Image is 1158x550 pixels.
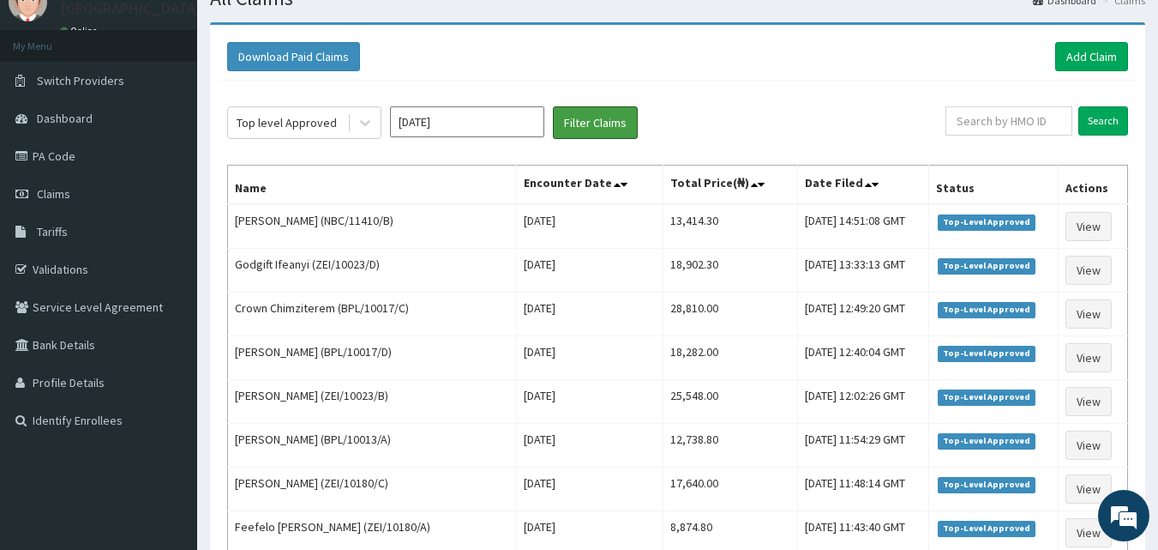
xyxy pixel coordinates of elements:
span: Top-Level Approved [938,433,1036,449]
td: [DATE] [517,249,663,293]
td: [DATE] 14:51:08 GMT [798,204,928,249]
a: View [1065,212,1112,241]
th: Date Filed [798,166,928,205]
span: Top-Level Approved [938,346,1036,361]
td: Crown Chimziterem (BPL/10017/C) [228,293,517,336]
td: [PERSON_NAME] (ZEI/10023/B) [228,380,517,424]
span: Top-Level Approved [938,521,1036,536]
th: Encounter Date [517,166,663,205]
td: 18,282.00 [663,336,798,380]
span: Claims [37,186,70,202]
td: [DATE] 12:02:26 GMT [798,380,928,424]
span: Top-Level Approved [938,390,1036,405]
td: [PERSON_NAME] (NBC/11410/B) [228,204,517,249]
input: Select Month and Year [390,106,544,137]
div: Minimize live chat window [281,9,322,50]
th: Status [928,166,1059,205]
span: Dashboard [37,111,93,126]
div: Top level Approved [237,114,337,131]
input: Search [1078,106,1128,136]
a: View [1065,299,1112,329]
td: [DATE] 13:33:13 GMT [798,249,928,293]
a: View [1065,474,1112,504]
td: [DATE] [517,204,663,249]
p: [GEOGRAPHIC_DATA] [60,1,201,16]
span: Switch Providers [37,73,124,88]
td: 17,640.00 [663,468,798,511]
a: View [1065,431,1112,460]
a: View [1065,387,1112,416]
td: [DATE] 12:49:20 GMT [798,293,928,336]
td: [DATE] [517,468,663,511]
button: Download Paid Claims [227,42,360,71]
span: We're online! [99,166,237,339]
td: [DATE] 11:48:14 GMT [798,468,928,511]
td: [DATE] 11:54:29 GMT [798,424,928,468]
a: View [1065,256,1112,285]
td: [PERSON_NAME] (BPL/10013/A) [228,424,517,468]
td: [DATE] [517,336,663,380]
img: d_794563401_company_1708531726252_794563401 [32,86,69,129]
input: Search by HMO ID [945,106,1072,136]
td: 12,738.80 [663,424,798,468]
th: Actions [1059,166,1128,205]
td: 25,548.00 [663,380,798,424]
td: [DATE] [517,380,663,424]
a: View [1065,343,1112,372]
span: Tariffs [37,224,68,239]
td: 13,414.30 [663,204,798,249]
button: Filter Claims [553,106,638,139]
a: View [1065,518,1112,547]
span: Top-Level Approved [938,258,1036,274]
span: Top-Level Approved [938,302,1036,317]
td: 28,810.00 [663,293,798,336]
span: Top-Level Approved [938,215,1036,230]
a: Online [60,25,101,37]
td: [PERSON_NAME] (BPL/10017/D) [228,336,517,380]
a: Add Claim [1055,42,1128,71]
div: Chat with us now [89,96,288,118]
th: Total Price(₦) [663,166,798,205]
th: Name [228,166,517,205]
span: Top-Level Approved [938,477,1036,493]
td: [DATE] [517,424,663,468]
td: [PERSON_NAME] (ZEI/10180/C) [228,468,517,511]
td: [DATE] [517,293,663,336]
td: [DATE] 12:40:04 GMT [798,336,928,380]
td: 18,902.30 [663,249,798,293]
textarea: Type your message and hit 'Enter' [9,367,327,427]
td: Godgift Ifeanyi (ZEI/10023/D) [228,249,517,293]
